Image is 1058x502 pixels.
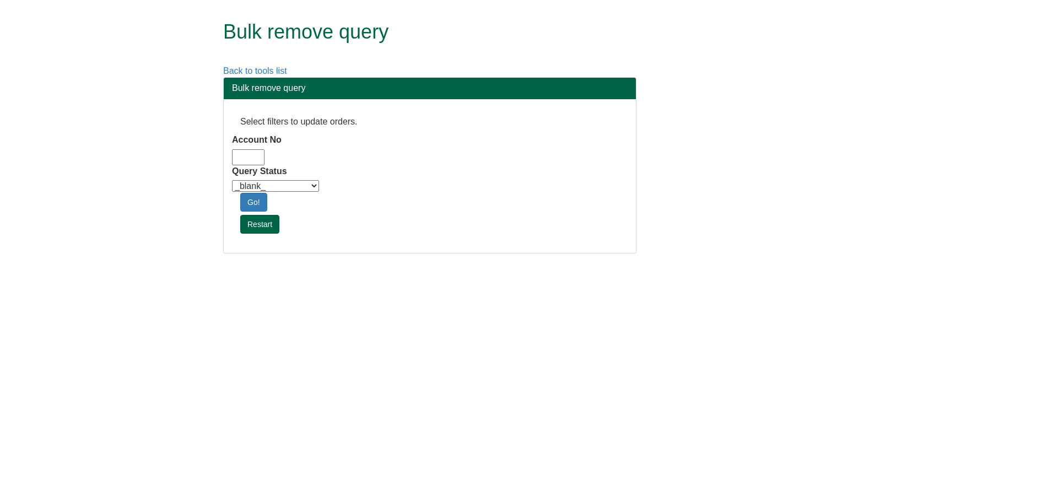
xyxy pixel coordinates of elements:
[240,215,279,234] a: Restart
[223,21,810,43] h1: Bulk remove query
[240,193,267,212] a: Go!
[223,66,287,75] a: Back to tools list
[232,134,282,147] label: Account No
[240,116,619,128] p: Select filters to update orders.
[232,83,628,93] h3: Bulk remove query
[232,165,287,178] label: Query Status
